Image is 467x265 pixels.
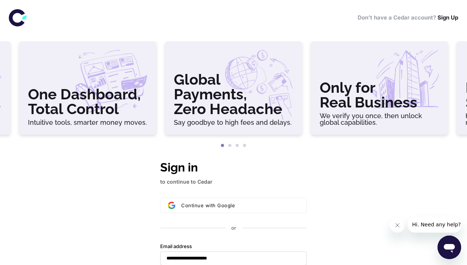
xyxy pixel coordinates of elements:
[320,80,439,110] h3: Only for Real Business
[160,178,307,186] p: to continue to Cedar
[219,142,226,149] button: 1
[226,142,233,149] button: 2
[174,119,293,126] h6: Say goodbye to high fees and delays.
[320,113,439,126] h6: We verify you once, then unlock global capabilities.
[28,87,147,116] h3: One Dashboard, Total Control
[168,202,175,209] img: Sign in with Google
[233,142,241,149] button: 3
[160,243,192,250] label: Email address
[390,218,405,233] iframe: Close message
[28,119,147,126] h6: Intuitive tools, smarter money moves.
[408,216,461,233] iframe: Message from company
[160,198,307,213] button: Sign in with GoogleContinue with Google
[438,14,458,21] a: Sign Up
[181,202,235,208] span: Continue with Google
[174,72,293,116] h3: Global Payments, Zero Headache
[438,236,461,259] iframe: Button to launch messaging window
[241,142,248,149] button: 4
[160,159,307,176] h1: Sign in
[231,225,236,232] p: or
[358,14,458,22] h6: Don’t have a Cedar account?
